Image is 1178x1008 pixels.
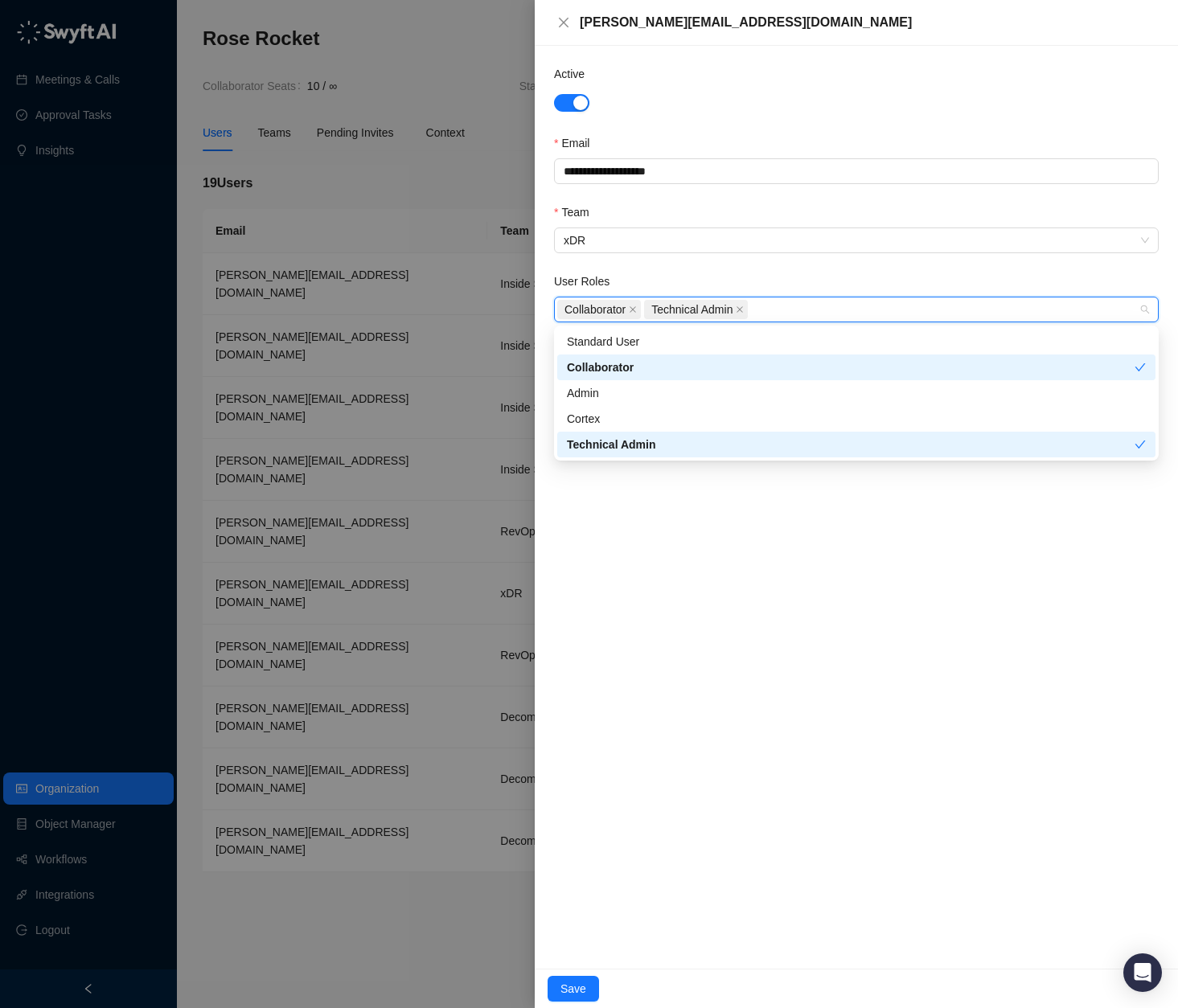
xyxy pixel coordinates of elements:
input: User Roles [751,304,754,316]
div: Standard User [567,333,1146,350]
label: Active [554,65,596,83]
div: Technical Admin [557,432,1155,457]
span: xDR [564,228,1149,252]
button: Active [554,94,589,112]
div: Admin [557,380,1155,406]
div: Standard User [557,329,1155,354]
span: close [736,305,744,313]
div: Cortex [557,406,1155,432]
span: check [1135,362,1146,373]
div: Technical Admin [567,436,1135,453]
button: Close [554,13,573,32]
span: Save [560,980,586,998]
div: Collaborator [567,359,1135,376]
div: Cortex [567,410,1146,428]
div: Open Intercom Messenger [1123,953,1162,992]
span: Technical Admin [651,301,733,318]
span: Collaborator [564,301,626,318]
button: Save [548,976,599,1002]
div: Admin [567,384,1146,402]
div: [PERSON_NAME][EMAIL_ADDRESS][DOMAIN_NAME] [580,13,1159,32]
span: Technical Admin [644,300,748,319]
label: Email [554,134,601,152]
span: Collaborator [557,300,641,319]
span: close [557,16,570,29]
label: User Roles [554,272,621,290]
label: Team [554,203,601,221]
span: close [629,305,637,313]
span: check [1135,439,1146,450]
div: Collaborator [557,354,1155,380]
input: Email [554,158,1159,184]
